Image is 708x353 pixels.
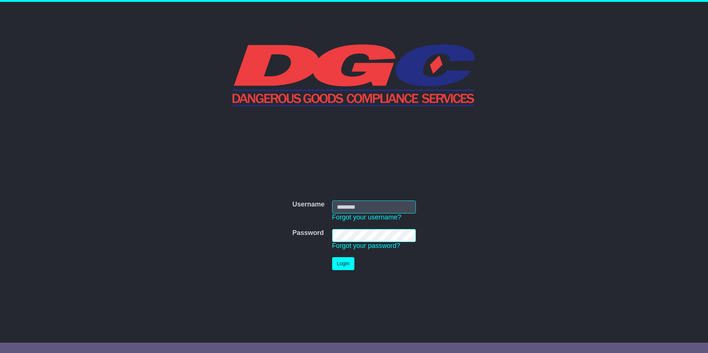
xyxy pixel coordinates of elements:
img: DGC QLD [233,43,476,106]
label: Password [292,229,324,237]
a: Forgot your password? [332,242,400,249]
a: Forgot your username? [332,214,401,221]
label: Username [292,201,324,209]
button: Login [332,257,354,270]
